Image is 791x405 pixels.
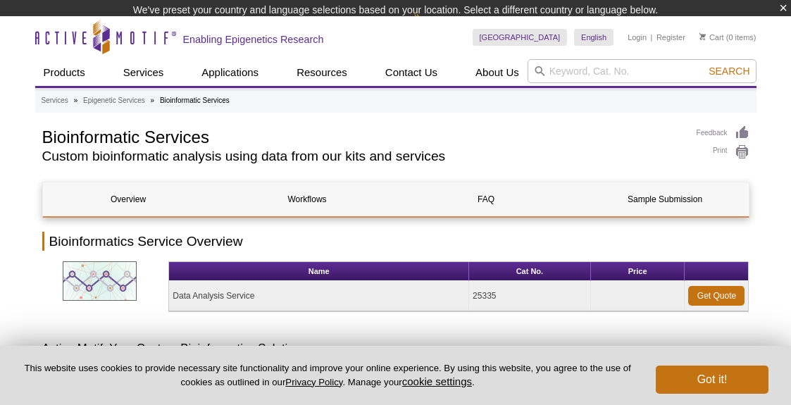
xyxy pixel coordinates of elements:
a: Contact Us [377,59,446,86]
button: Search [704,65,754,77]
a: Epigenetic Services [83,94,145,107]
a: Login [628,32,647,42]
a: Resources [288,59,356,86]
a: Cart [699,32,724,42]
td: 25335 [469,281,591,311]
a: Products [35,59,94,86]
li: » [74,96,78,104]
h1: Bioinformatic Services [42,125,683,147]
input: Keyword, Cat. No. [528,59,756,83]
h2: Bioinformatics Service Overview [42,232,749,251]
td: Data Analysis Service [169,281,469,311]
img: Your Cart [699,33,706,40]
h2: Custom bioinformatic analysis using data from our kits and services [42,150,683,163]
h3: Active Motif: Your Custom Bioinformatics Solution [42,340,749,357]
h2: Enabling Epigenetics Research [183,33,324,46]
th: Cat No. [469,262,591,281]
a: Services [115,59,173,86]
th: Name [169,262,469,281]
a: Privacy Policy [285,377,342,387]
a: Sample Submission [580,182,751,216]
span: Search [709,66,749,77]
a: Feedback [697,125,749,141]
li: Bioinformatic Services [160,96,230,104]
img: Bioinformatic data [63,261,137,301]
a: English [574,29,614,46]
li: (0 items) [699,29,756,46]
th: Price [591,262,685,281]
a: FAQ [401,182,572,216]
button: cookie settings [402,375,472,387]
img: Change Here [413,11,451,44]
a: About Us [467,59,528,86]
a: Print [697,144,749,160]
a: Workflows [222,182,393,216]
li: » [151,96,155,104]
a: Services [42,94,68,107]
a: Applications [193,59,267,86]
li: | [651,29,653,46]
p: This website uses cookies to provide necessary site functionality and improve your online experie... [23,362,633,389]
a: Overview [43,182,214,216]
a: Register [656,32,685,42]
a: [GEOGRAPHIC_DATA] [473,29,568,46]
button: Got it! [656,366,768,394]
